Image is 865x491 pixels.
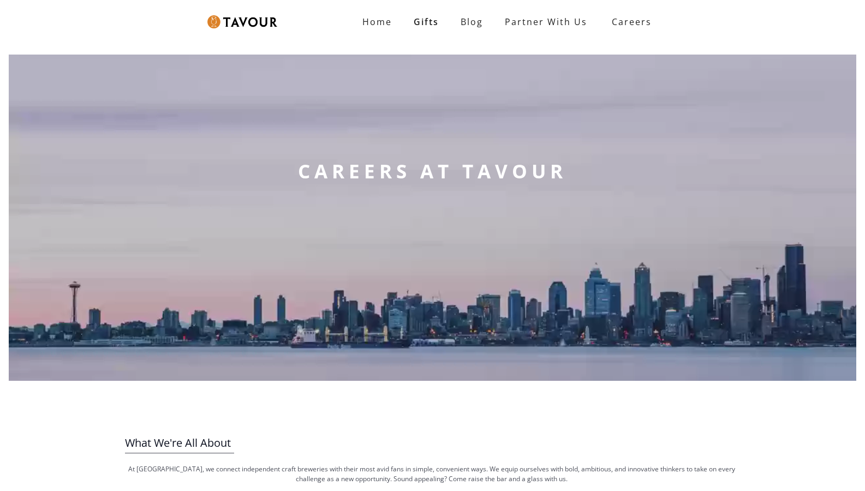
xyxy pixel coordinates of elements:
[403,11,450,33] a: Gifts
[125,464,739,484] p: At [GEOGRAPHIC_DATA], we connect independent craft breweries with their most avid fans in simple,...
[351,11,403,33] a: Home
[362,16,392,28] strong: Home
[612,11,652,33] strong: Careers
[125,433,739,453] h3: What We're All About
[598,7,660,37] a: Careers
[494,11,598,33] a: partner with us
[450,11,494,33] a: Blog
[298,158,567,184] strong: CAREERS AT TAVOUR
